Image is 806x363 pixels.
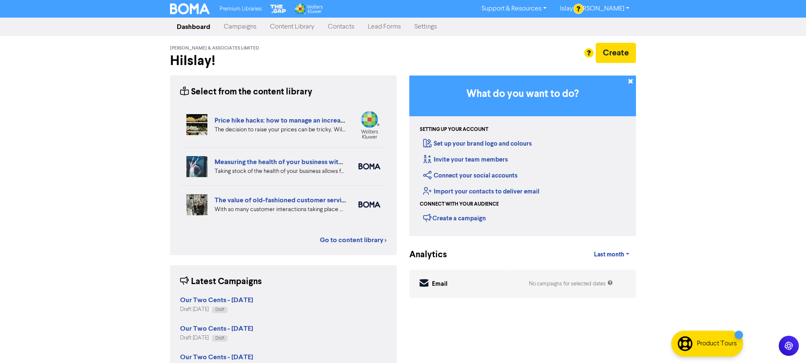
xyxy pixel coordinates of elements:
div: Email [432,279,447,289]
div: The decision to raise your prices can be tricky. Will you lose customers or be able to reinforce ... [215,125,346,134]
a: The value of old-fashioned customer service: getting data insights [215,196,411,204]
strong: Our Two Cents - [DATE] [180,353,253,361]
div: Draft [DATE] [180,334,253,342]
button: Create [596,43,636,63]
a: Islay [PERSON_NAME] [553,2,636,16]
a: Invite your team members [423,156,508,164]
a: Measuring the health of your business with ratio measures [215,158,387,166]
div: Setting up your account [420,126,488,133]
div: Create a campaign [423,212,486,224]
a: Settings [408,18,444,35]
span: Draft [215,336,224,340]
a: Our Two Cents - [DATE] [180,326,253,332]
a: Price hike hacks: how to manage an increase without losing customers [215,116,424,125]
div: Getting Started in BOMA [409,76,636,236]
span: Last month [594,251,624,259]
div: Draft [DATE] [180,306,253,313]
a: Dashboard [170,18,217,35]
div: Latest Campaigns [180,275,262,288]
a: Our Two Cents - [DATE] [180,354,253,361]
a: Set up your brand logo and colours [423,140,532,148]
a: Support & Resources [475,2,553,16]
img: wolters_kluwer [359,111,380,139]
iframe: Chat Widget [764,323,806,363]
a: Connect your social accounts [423,172,518,180]
img: boma_accounting [359,163,380,170]
a: Import your contacts to deliver email [423,188,539,196]
img: The Gap [269,3,288,14]
div: Taking stock of the health of your business allows for more effective planning, early warning abo... [215,167,346,176]
a: Go to content library > [320,235,387,245]
img: BOMA Logo [170,3,209,14]
strong: Our Two Cents - [DATE] [180,324,253,333]
a: Our Two Cents - [DATE] [180,297,253,304]
h2: Hi Islay ! [170,53,397,69]
img: boma [359,201,380,208]
img: Wolters Kluwer [294,3,322,14]
a: Content Library [263,18,321,35]
a: Lead Forms [361,18,408,35]
div: Connect with your audience [420,201,499,208]
h3: What do you want to do? [422,88,623,100]
div: With so many customer interactions taking place online, your online customer service has to be fi... [215,205,346,214]
a: Last month [587,246,636,263]
div: No campaigns for selected dates [529,280,613,288]
strong: Our Two Cents - [DATE] [180,296,253,304]
span: Draft [215,308,224,312]
a: Campaigns [217,18,263,35]
div: Select from the content library [180,86,312,99]
span: Premium Libraries: [220,6,262,12]
div: Analytics [409,248,437,261]
span: [PERSON_NAME] & Associates Limited [170,45,259,51]
a: Contacts [321,18,361,35]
